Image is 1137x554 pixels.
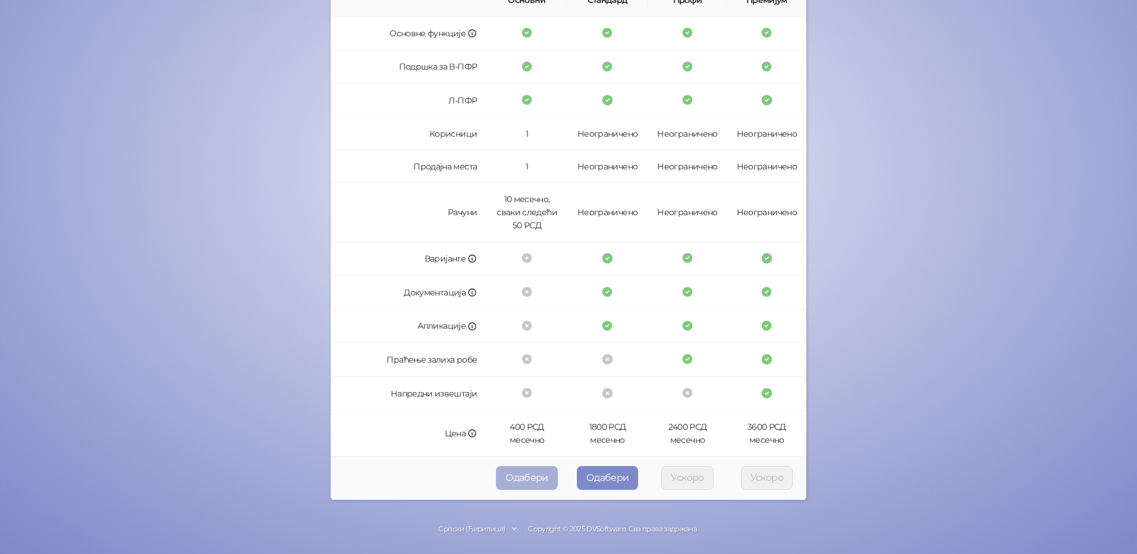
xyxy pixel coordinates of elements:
td: Праћење залиха робе [331,343,486,377]
td: Неограничено [567,118,648,150]
button: Одабери [496,466,558,490]
td: Неограничено [567,183,648,242]
td: 10 месечно, сваки следећи 50 РСД [486,183,567,242]
td: Основне функције [331,17,486,51]
td: Неограничено [727,118,806,150]
button: Ускоро [741,466,793,490]
button: Ускоро [661,466,713,490]
td: Неограничено [648,118,727,150]
td: Напредни извештаји [331,377,486,411]
td: 400 РСД месечно [486,411,567,457]
td: Цена [331,411,486,457]
td: Документација [331,276,486,310]
td: Корисници [331,118,486,150]
button: Одабери [577,466,639,490]
td: Неограничено [567,150,648,183]
td: 3600 РСД месечно [727,411,806,457]
td: Варијанте [331,242,486,276]
td: Неограничено [648,150,727,183]
div: Српски (Ћирилица) [438,524,505,535]
td: Апликације [331,310,486,344]
td: Продајна места [331,150,486,183]
td: Рачуни [331,183,486,242]
td: 1 [486,118,567,150]
td: Л-ПФР [331,84,486,118]
td: Подршка за В-ПФР [331,51,486,84]
td: Неограничено [727,183,806,242]
td: 1800 РСД месечно [567,411,648,457]
td: 2400 РСД месечно [648,411,727,457]
td: 1 [486,150,567,183]
td: Неограничено [648,183,727,242]
td: Неограничено [727,150,806,183]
